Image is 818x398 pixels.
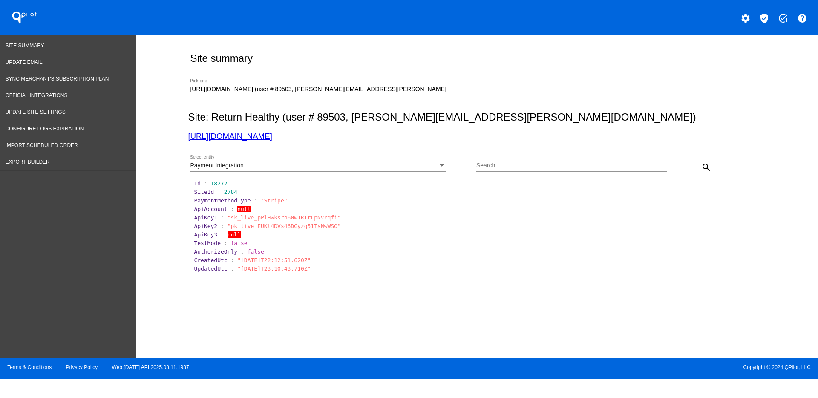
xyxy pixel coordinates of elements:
span: "[DATE]T23:10:43.710Z" [237,265,311,272]
span: UpdatedUtc [194,265,227,272]
mat-icon: add_task [778,13,788,23]
mat-icon: settings [740,13,751,23]
span: : [231,257,234,263]
mat-icon: verified_user [759,13,769,23]
h2: Site: Return Healthy (user # 89503, [PERSON_NAME][EMAIL_ADDRESS][PERSON_NAME][DOMAIN_NAME]) [188,111,763,123]
span: TestMode [194,240,221,246]
span: Configure logs expiration [6,126,84,132]
span: : [241,248,244,255]
span: Import Scheduled Order [6,142,78,148]
mat-select: Select entity [190,162,446,169]
span: "[DATE]T22:12:51.620Z" [237,257,311,263]
span: 2784 [224,189,237,195]
span: ApiAccount [194,206,227,212]
span: AuthorizeOnly [194,248,237,255]
span: Official Integrations [6,92,68,98]
a: Web:[DATE] API:2025.08.11.1937 [112,364,189,370]
span: null [237,206,251,212]
span: Update Site Settings [6,109,66,115]
span: : [231,206,234,212]
h2: Site summary [190,52,253,64]
h1: QPilot [7,9,41,26]
span: : [231,265,234,272]
span: : [224,240,228,246]
span: Id [194,180,201,187]
span: : [254,197,257,204]
span: false [231,240,248,246]
span: Copyright © 2024 QPilot, LLC [416,364,811,370]
span: CreatedUtc [194,257,227,263]
a: Privacy Policy [66,364,98,370]
span: Payment Integration [190,162,243,169]
input: Number [190,86,446,93]
span: ApiKey2 [194,223,217,229]
span: : [204,180,207,187]
span: PaymentMethodType [194,197,251,204]
a: Terms & Conditions [7,364,52,370]
span: ApiKey3 [194,231,217,238]
span: : [221,214,224,221]
span: Site Summary [6,43,44,49]
span: ApiKey1 [194,214,217,221]
input: Search [476,162,667,169]
span: "pk_live_EUKl4DVs46DGyzg51TsNwWSO" [228,223,341,229]
span: Export Builder [6,159,50,165]
span: false [248,248,264,255]
span: Sync Merchant's Subscription Plan [6,76,109,82]
span: 18272 [211,180,228,187]
span: "sk_live_pPlHwksrb60w1RIrLpNVrqfi" [228,214,341,221]
span: Update Email [6,59,43,65]
mat-icon: help [797,13,807,23]
a: [URL][DOMAIN_NAME] [188,132,272,141]
mat-icon: search [701,162,711,173]
span: : [221,223,224,229]
span: null [228,231,241,238]
span: "Stripe" [261,197,288,204]
span: SiteId [194,189,214,195]
span: : [221,231,224,238]
span: : [217,189,221,195]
